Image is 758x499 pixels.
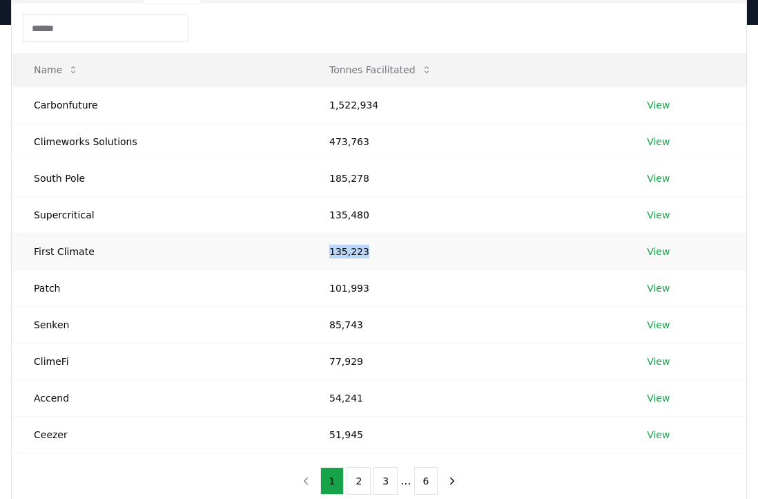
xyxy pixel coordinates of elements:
[307,343,625,379] td: 77,929
[307,86,625,123] td: 1,522,934
[647,281,670,295] a: View
[12,343,307,379] td: ClimeFi
[647,208,670,222] a: View
[12,160,307,196] td: South Pole
[12,196,307,233] td: Supercritical
[647,355,670,368] a: View
[307,306,625,343] td: 85,743
[12,233,307,270] td: First Climate
[647,391,670,405] a: View
[307,379,625,416] td: 54,241
[440,467,464,495] button: next page
[23,56,90,84] button: Name
[647,428,670,442] a: View
[307,416,625,453] td: 51,945
[307,123,625,160] td: 473,763
[373,467,398,495] button: 3
[307,160,625,196] td: 185,278
[12,86,307,123] td: Carbonfuture
[318,56,443,84] button: Tonnes Facilitated
[307,196,625,233] td: 135,480
[307,270,625,306] td: 101,993
[12,379,307,416] td: Accend
[647,318,670,332] a: View
[12,416,307,453] td: Ceezer
[12,123,307,160] td: Climeworks Solutions
[400,473,411,489] li: ...
[647,245,670,258] a: View
[647,171,670,185] a: View
[414,467,438,495] button: 6
[647,98,670,112] a: View
[320,467,344,495] button: 1
[347,467,371,495] button: 2
[307,233,625,270] td: 135,223
[647,135,670,149] a: View
[12,306,307,343] td: Senken
[12,270,307,306] td: Patch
